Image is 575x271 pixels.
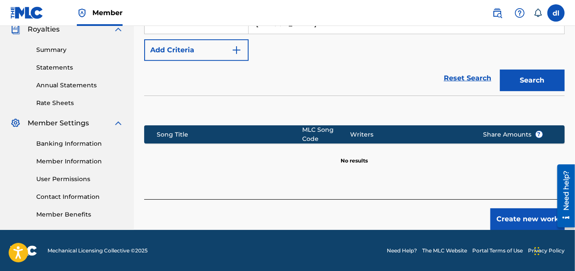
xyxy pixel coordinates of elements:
[472,247,523,255] a: Portal Terms of Use
[547,4,565,22] div: User Menu
[515,8,525,18] img: help
[350,130,470,139] div: Writers
[483,130,543,139] span: Share Amounts
[490,208,565,230] button: Create new work
[36,210,123,219] a: Member Benefits
[10,6,44,19] img: MLC Logo
[492,8,502,18] img: search
[36,63,123,72] a: Statements
[36,81,123,90] a: Annual Statements
[36,45,123,54] a: Summary
[439,69,496,88] a: Reset Search
[532,230,575,271] iframe: Chat Widget
[10,245,37,256] img: logo
[36,157,123,166] a: Member Information
[77,8,87,18] img: Top Rightsholder
[157,130,302,139] div: Song Title
[536,131,543,138] span: ?
[92,8,123,18] span: Member
[28,24,60,35] span: Royalties
[341,147,368,165] p: No results
[36,99,123,108] a: Rate Sheets
[534,9,542,17] div: Notifications
[36,139,123,148] a: Banking Information
[500,70,565,91] button: Search
[489,4,506,22] a: Public Search
[10,118,21,128] img: Member Settings
[511,4,528,22] div: Help
[28,118,89,128] span: Member Settings
[422,247,467,255] a: The MLC Website
[10,24,21,35] img: Royalties
[302,125,350,143] div: MLC Song Code
[528,247,565,255] a: Privacy Policy
[534,238,540,264] div: Drag
[47,247,148,255] span: Mechanical Licensing Collective © 2025
[551,161,575,230] iframe: Resource Center
[113,24,123,35] img: expand
[36,192,123,201] a: Contact Information
[36,175,123,184] a: User Permissions
[231,45,242,55] img: 9d2ae6d4665cec9f34b9.svg
[144,39,249,61] button: Add Criteria
[113,118,123,128] img: expand
[387,247,417,255] a: Need Help?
